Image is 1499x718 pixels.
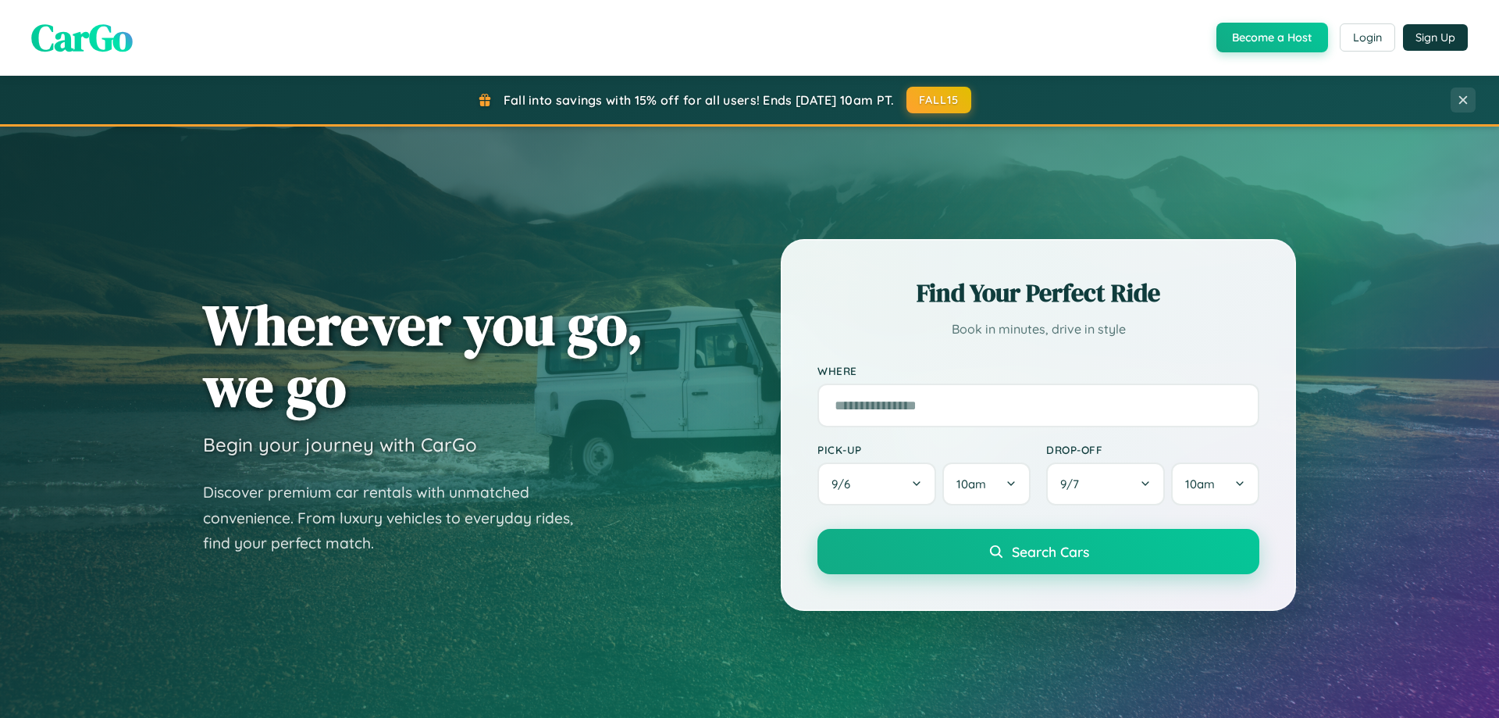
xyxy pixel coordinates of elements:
[31,12,133,63] span: CarGo
[1012,543,1089,560] span: Search Cars
[831,477,858,491] span: 9 / 6
[956,477,986,491] span: 10am
[1046,463,1165,505] button: 9/7
[942,463,1031,505] button: 10am
[1046,443,1259,456] label: Drop-off
[817,364,1259,377] label: Where
[817,529,1259,574] button: Search Cars
[817,318,1259,341] p: Book in minutes, drive in style
[906,87,972,113] button: FALL15
[203,294,643,417] h1: Wherever you go, we go
[203,433,477,456] h3: Begin your journey with CarGo
[1403,24,1468,51] button: Sign Up
[1340,23,1395,52] button: Login
[817,463,936,505] button: 9/6
[817,443,1031,456] label: Pick-up
[1060,477,1087,491] span: 9 / 7
[1216,23,1328,52] button: Become a Host
[1185,477,1215,491] span: 10am
[817,276,1259,310] h2: Find Your Perfect Ride
[203,480,593,556] p: Discover premium car rentals with unmatched convenience. From luxury vehicles to everyday rides, ...
[504,92,895,108] span: Fall into savings with 15% off for all users! Ends [DATE] 10am PT.
[1171,463,1259,505] button: 10am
